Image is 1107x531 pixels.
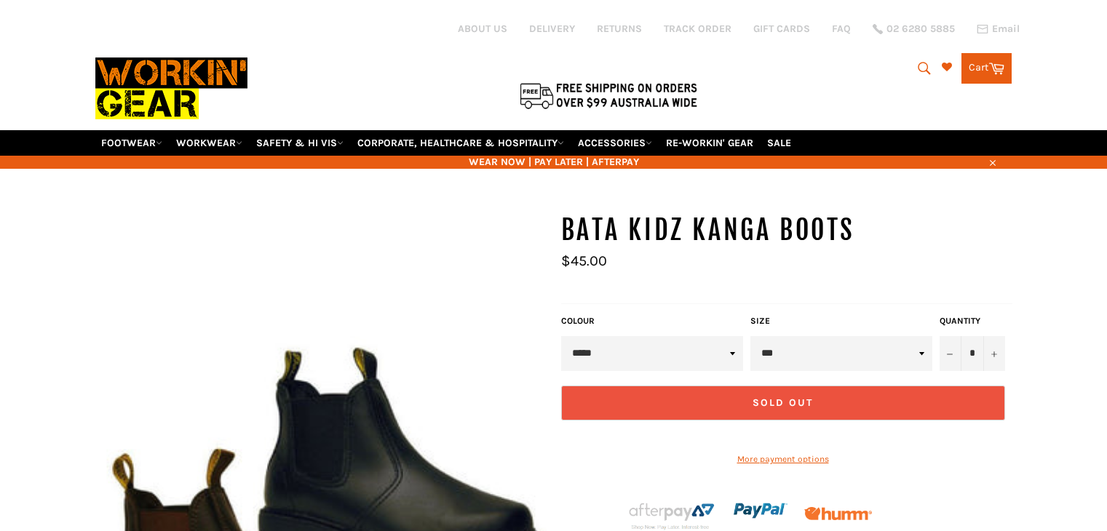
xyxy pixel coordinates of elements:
[95,47,247,129] img: Workin Gear leaders in Workwear, Safety Boots, PPE, Uniforms. Australia's No.1 in Workwear
[250,130,349,156] a: SAFETY & HI VIS
[940,315,1005,327] label: Quantity
[561,386,1005,420] button: Sold Out
[886,24,955,34] span: 02 6280 5885
[627,500,717,531] img: Afterpay-Logo-on-dark-bg_large.png
[170,130,248,156] a: WORKWEAR
[572,130,658,156] a: ACCESSORIES
[529,22,575,36] a: DELIVERY
[95,130,168,156] a: FOOTWEAR
[561,453,1005,466] a: More payment options
[961,53,1012,84] a: Cart
[664,22,731,36] a: TRACK ORDER
[983,336,1005,371] button: Increase item quantity by one
[458,22,507,36] a: ABOUT US
[761,130,797,156] a: SALE
[832,22,851,36] a: FAQ
[750,315,932,327] label: Size
[873,24,955,34] a: 02 6280 5885
[804,507,872,521] img: Humm_core_logo_RGB-01_300x60px_small_195d8312-4386-4de7-b182-0ef9b6303a37.png
[561,252,607,269] span: $45.00
[992,24,1020,34] span: Email
[517,80,699,111] img: Flat $9.95 shipping Australia wide
[561,212,1012,249] h1: BATA Kidz Kanga Boots
[597,22,642,36] a: RETURNS
[95,155,1012,169] span: WEAR NOW | PAY LATER | AFTERPAY
[753,396,814,409] span: Sold Out
[352,130,570,156] a: CORPORATE, HEALTHCARE & HOSPITALITY
[977,23,1020,35] a: Email
[753,22,810,36] a: GIFT CARDS
[561,315,743,327] label: COLOUR
[940,336,961,371] button: Reduce item quantity by one
[660,130,759,156] a: RE-WORKIN' GEAR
